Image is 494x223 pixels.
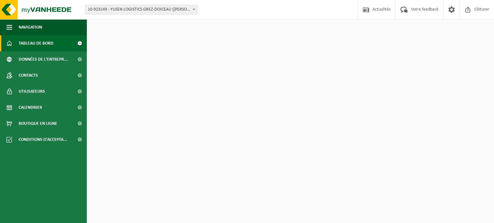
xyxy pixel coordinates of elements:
span: 10-923149 - YUSEN LOGISTICS GREZ-DOICEAU (AJIMEX) - GREZ-DOICEAU [85,5,197,14]
span: Navigation [19,19,42,35]
span: Données de l'entrepr... [19,51,68,67]
span: Calendrier [19,99,42,116]
span: Boutique en ligne [19,116,57,132]
span: Tableau de bord [19,35,53,51]
span: Contacts [19,67,38,83]
span: Conditions d'accepta... [19,132,67,148]
span: Utilisateurs [19,83,45,99]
